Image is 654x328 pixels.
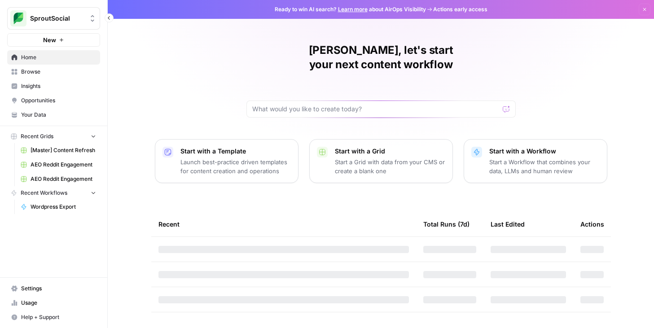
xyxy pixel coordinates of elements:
button: Recent Workflows [7,186,100,200]
button: Help + Support [7,310,100,324]
span: Wordpress Export [31,203,96,211]
span: AEO Reddit Engagement [31,175,96,183]
span: Help + Support [21,313,96,321]
input: What would you like to create today? [252,105,499,114]
span: Your Data [21,111,96,119]
a: Wordpress Export [17,200,100,214]
p: Start with a Workflow [489,147,600,156]
button: Workspace: SproutSocial [7,7,100,30]
a: [Master] Content Refresh [17,143,100,157]
h1: [PERSON_NAME], let's start your next content workflow [246,43,516,72]
button: Start with a GridStart a Grid with data from your CMS or create a blank one [309,139,453,183]
div: Total Runs (7d) [423,212,470,236]
button: New [7,33,100,47]
a: Home [7,50,100,65]
button: Start with a TemplateLaunch best-practice driven templates for content creation and operations [155,139,298,183]
div: Last Edited [491,212,525,236]
span: Settings [21,284,96,293]
a: Insights [7,79,100,93]
span: Home [21,53,96,61]
span: Actions early access [433,5,487,13]
a: Your Data [7,108,100,122]
span: Recent Grids [21,132,53,140]
div: Actions [580,212,604,236]
a: Opportunities [7,93,100,108]
span: Ready to win AI search? about AirOps Visibility [275,5,426,13]
a: Learn more [338,6,368,13]
button: Start with a WorkflowStart a Workflow that combines your data, LLMs and human review [464,139,607,183]
span: Recent Workflows [21,189,67,197]
div: Recent [158,212,409,236]
a: AEO Reddit Engagement [17,157,100,172]
a: AEO Reddit Engagement [17,172,100,186]
span: SproutSocial [30,14,84,23]
p: Start a Workflow that combines your data, LLMs and human review [489,157,600,175]
p: Start a Grid with data from your CMS or create a blank one [335,157,445,175]
p: Launch best-practice driven templates for content creation and operations [180,157,291,175]
span: Insights [21,82,96,90]
span: [Master] Content Refresh [31,146,96,154]
a: Browse [7,65,100,79]
img: SproutSocial Logo [10,10,26,26]
span: Usage [21,299,96,307]
p: Start with a Template [180,147,291,156]
p: Start with a Grid [335,147,445,156]
span: AEO Reddit Engagement [31,161,96,169]
button: Recent Grids [7,130,100,143]
a: Settings [7,281,100,296]
span: Browse [21,68,96,76]
span: Opportunities [21,96,96,105]
a: Usage [7,296,100,310]
span: New [43,35,56,44]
